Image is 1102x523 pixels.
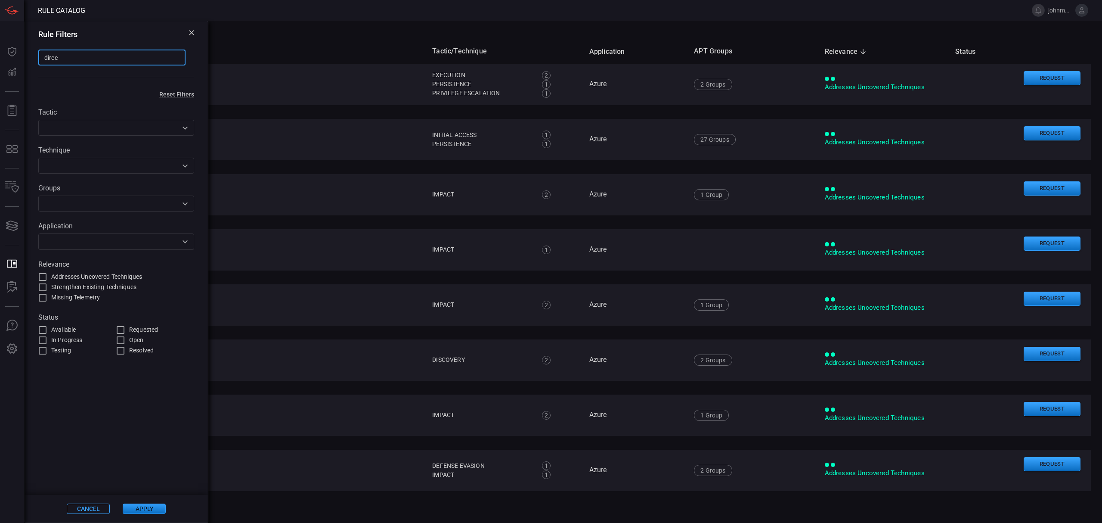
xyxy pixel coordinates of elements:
[432,245,532,254] div: Impact
[34,229,425,271] td: Azure - DevOps Service Connection Abuse
[432,461,532,470] div: Defense Evasion
[825,303,942,312] div: Addresses Uncovered Techniques
[542,356,551,364] div: 2
[1024,181,1080,196] button: Request
[582,395,687,436] td: Azure
[129,346,154,355] span: Resolved
[38,30,77,39] h3: Rule Filters
[34,339,425,381] td: Azure - Managed Identities Enumeration
[542,411,551,420] div: 2
[38,222,194,230] label: Application
[425,39,582,64] th: Tactic/Technique
[38,146,194,154] label: Technique
[34,119,425,160] td: Azure - Bastion Shareable Link Created Or Retrieved
[825,193,942,202] div: Addresses Uncovered Techniques
[51,283,136,292] span: Strengthen Existing Techniques
[825,83,942,92] div: Addresses Uncovered Techniques
[38,260,194,268] label: Relevance
[179,122,191,134] button: Open
[51,272,142,281] span: Addresses Uncovered Techniques
[2,100,22,121] button: Reports
[2,339,22,359] button: Preferences
[2,215,22,236] button: Cards
[432,131,532,140] div: Initial Access
[825,414,942,423] div: Addresses Uncovered Techniques
[542,470,551,479] div: 1
[2,254,22,274] button: Rule Catalog
[2,177,22,198] button: Inventory
[542,89,551,98] div: 1
[432,470,532,479] div: Impact
[432,71,532,80] div: Execution
[542,140,551,148] div: 1
[51,346,71,355] span: Testing
[129,336,144,345] span: Open
[1024,347,1080,361] button: Request
[542,246,551,254] div: 1
[1024,237,1080,251] button: Request
[694,410,729,421] div: 1 Group
[694,465,732,476] div: 2 Groups
[432,355,532,364] div: Discovery
[38,6,85,15] span: Rule Catalog
[582,64,687,105] td: Azure
[123,504,166,514] button: Apply
[38,108,194,116] label: Tactic
[38,50,186,65] input: Search for keyword
[1024,71,1080,85] button: Request
[179,236,191,248] button: Open
[582,119,687,160] td: Azure
[2,315,22,336] button: Ask Us A Question
[542,461,551,470] div: 1
[542,301,551,309] div: 2
[1024,126,1080,140] button: Request
[694,79,732,90] div: 2 Groups
[432,190,532,199] div: Impact
[2,41,22,62] button: Dashboard
[2,277,22,298] button: ALERT ANALYSIS
[432,80,532,89] div: Persistence
[1024,457,1080,471] button: Request
[582,450,687,491] td: Azure
[542,80,551,89] div: 1
[1024,402,1080,416] button: Request
[825,138,942,147] div: Addresses Uncovered Techniques
[955,47,987,57] span: Status
[51,293,100,302] span: Missing Telemetry
[34,284,425,326] td: Azure - DNS Zone Changes Detected
[51,325,76,334] span: Available
[34,174,425,215] td: Azure - Bulk Primary Refresh Token (BPRT) Created
[694,189,729,200] div: 1 Group
[1024,292,1080,306] button: Request
[694,134,736,145] div: 27 Groups
[582,174,687,215] td: Azure
[694,355,732,366] div: 2 Groups
[582,284,687,326] td: Azure
[825,47,869,57] span: Relevance
[1048,7,1072,14] span: johnmoore
[582,339,687,381] td: Azure
[825,469,942,478] div: Addresses Uncovered Techniques
[34,64,425,105] td: Azure - ACR Task Creation Or Modification
[34,395,425,436] td: Azure - Multiple DNS Zone Changes Detected
[432,300,532,309] div: Impact
[542,190,551,199] div: 2
[582,229,687,271] td: Azure
[542,131,551,139] div: 1
[38,184,194,192] label: Groups
[825,358,942,367] div: Addresses Uncovered Techniques
[432,140,532,149] div: Persistence
[2,62,22,83] button: Detections
[145,91,208,98] button: Reset Filters
[694,299,729,311] div: 1 Group
[542,71,551,80] div: 2
[38,313,194,321] label: Status
[34,450,425,491] td: Azure - Multiple Virtual Machines Started
[432,411,532,420] div: Impact
[179,160,191,172] button: Open
[129,325,158,334] span: Requested
[589,47,636,57] span: Application
[67,504,110,514] button: Cancel
[432,89,532,98] div: Privilege Escalation
[179,198,191,210] button: Open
